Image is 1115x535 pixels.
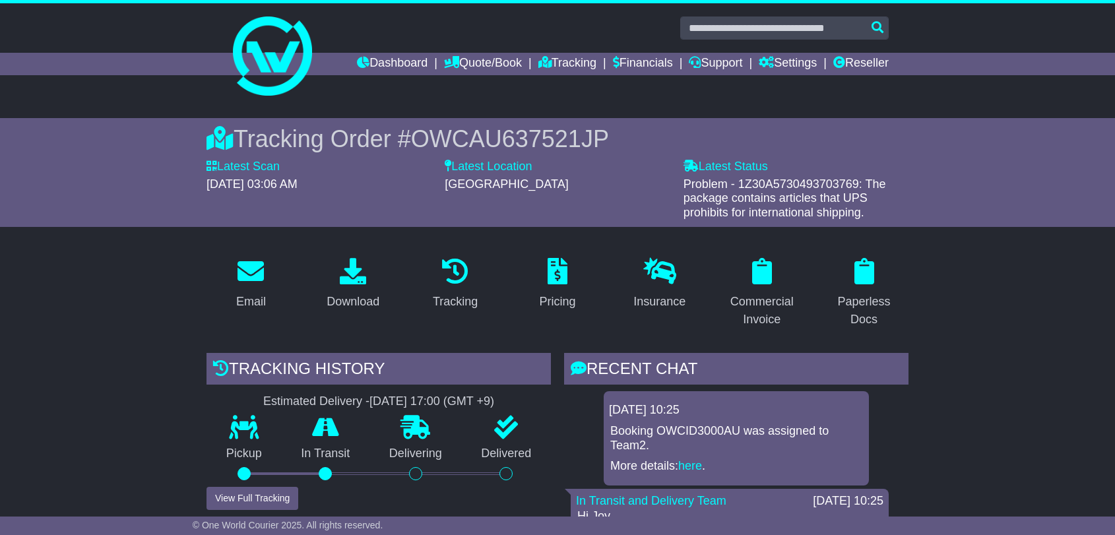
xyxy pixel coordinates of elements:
[577,509,882,524] p: Hi Joy,
[445,177,568,191] span: [GEOGRAPHIC_DATA]
[369,394,494,409] div: [DATE] 17:00 (GMT +9)
[610,424,862,453] p: Booking OWCID3000AU was assigned to Team2.
[819,253,908,333] a: Paperless Docs
[717,253,806,333] a: Commercial Invoice
[207,447,282,461] p: Pickup
[207,125,908,153] div: Tracking Order #
[357,53,428,75] a: Dashboard
[610,459,862,474] p: More details: .
[445,160,532,174] label: Latest Location
[813,494,883,509] div: [DATE] 10:25
[462,447,552,461] p: Delivered
[625,253,694,315] a: Insurance
[538,53,596,75] a: Tracking
[411,125,609,152] span: OWCAU637521JP
[424,253,486,315] a: Tracking
[207,394,551,409] div: Estimated Delivery -
[689,53,742,75] a: Support
[678,459,702,472] a: here
[684,160,768,174] label: Latest Status
[684,177,886,219] span: Problem - 1Z30A5730493703769: The package contains articles that UPS prohibits for international ...
[828,293,900,329] div: Paperless Docs
[207,160,280,174] label: Latest Scan
[369,447,462,461] p: Delivering
[236,293,266,311] div: Email
[633,293,685,311] div: Insurance
[444,53,522,75] a: Quote/Book
[282,447,370,461] p: In Transit
[726,293,798,329] div: Commercial Invoice
[207,353,551,389] div: Tracking history
[228,253,274,315] a: Email
[576,494,726,507] a: In Transit and Delivery Team
[759,53,817,75] a: Settings
[193,520,383,530] span: © One World Courier 2025. All rights reserved.
[433,293,478,311] div: Tracking
[207,487,298,510] button: View Full Tracking
[327,293,379,311] div: Download
[609,403,864,418] div: [DATE] 10:25
[564,353,908,389] div: RECENT CHAT
[207,177,298,191] span: [DATE] 03:06 AM
[539,293,575,311] div: Pricing
[318,253,388,315] a: Download
[833,53,889,75] a: Reseller
[613,53,673,75] a: Financials
[530,253,584,315] a: Pricing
